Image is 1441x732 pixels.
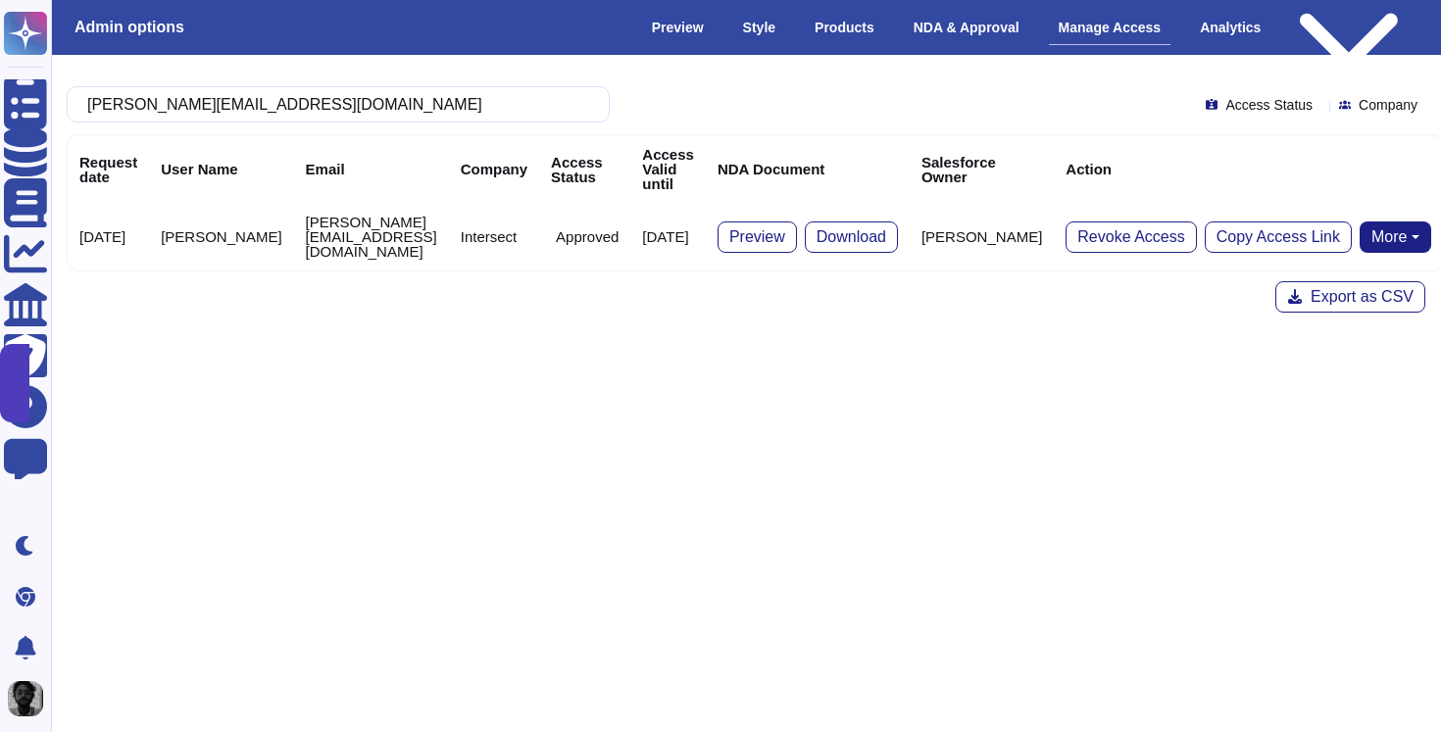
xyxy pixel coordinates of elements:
th: Access Status [539,135,630,203]
th: NDA Document [706,135,910,203]
th: Access Valid until [630,135,706,203]
p: Approved [556,229,619,244]
div: NDA & Approval [904,11,1029,44]
td: [PERSON_NAME][EMAIL_ADDRESS][DOMAIN_NAME] [294,203,449,270]
button: Export as CSV [1275,281,1425,313]
div: Manage Access [1049,11,1171,45]
td: Intersect [449,203,539,270]
td: [DATE] [68,203,149,270]
th: Company [449,135,539,203]
th: User Name [149,135,293,203]
th: Request date [68,135,149,203]
span: Preview [729,229,785,245]
div: Preview [642,11,714,44]
td: [PERSON_NAME] [149,203,293,270]
span: Copy Access Link [1217,229,1340,245]
span: Company [1359,98,1417,112]
td: [DATE] [630,203,706,270]
span: Export as CSV [1311,289,1414,305]
input: Search by keywords [77,87,589,122]
button: Download [805,221,898,253]
button: Revoke Access [1066,221,1196,253]
button: Preview [718,221,797,253]
div: Products [805,11,884,44]
th: Salesforce Owner [910,135,1054,203]
th: Email [294,135,449,203]
span: Download [817,229,886,245]
div: Style [733,11,785,44]
button: More [1360,221,1431,253]
div: Analytics [1190,11,1270,44]
h3: Admin options [75,18,184,36]
span: Revoke Access [1077,229,1184,245]
td: [PERSON_NAME] [910,203,1054,270]
button: Copy Access Link [1205,221,1352,253]
span: Access Status [1225,98,1313,112]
